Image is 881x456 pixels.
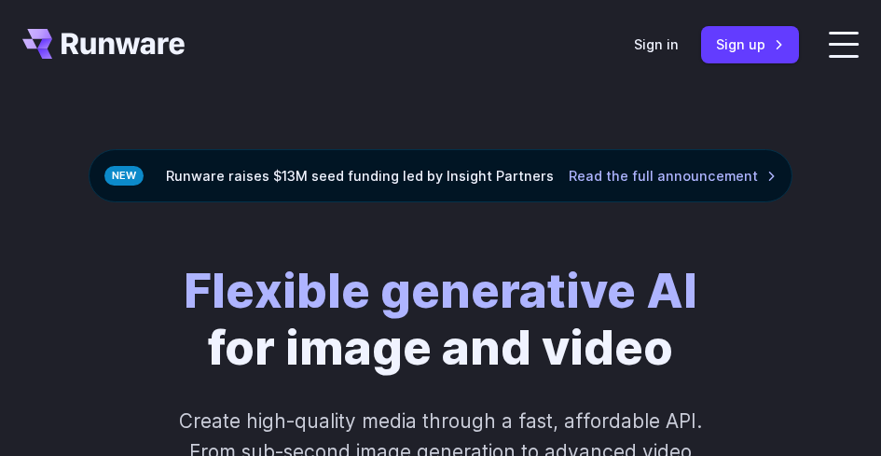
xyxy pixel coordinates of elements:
[22,29,185,59] a: Go to /
[569,165,777,187] a: Read the full announcement
[634,34,679,55] a: Sign in
[89,149,792,202] div: Runware raises $13M seed funding led by Insight Partners
[184,262,697,376] h1: for image and video
[184,262,697,319] strong: Flexible generative AI
[701,26,799,62] a: Sign up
